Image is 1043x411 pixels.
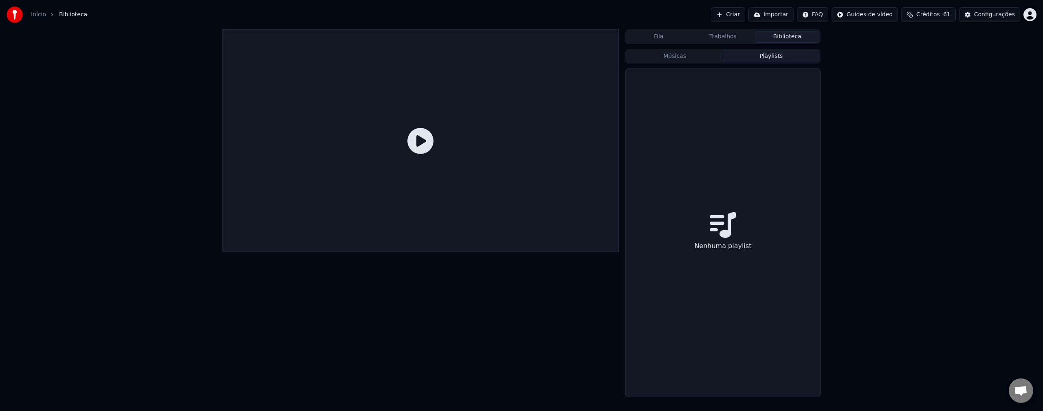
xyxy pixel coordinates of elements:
div: Configurações [974,11,1015,19]
button: Trabalhos [691,31,755,43]
button: Configurações [959,7,1020,22]
button: Biblioteca [755,31,819,43]
button: Músicas [627,51,723,62]
button: Importar [748,7,794,22]
img: youka [7,7,23,23]
button: Playlists [723,51,819,62]
span: Biblioteca [59,11,87,19]
button: Criar [711,7,745,22]
button: FAQ [797,7,828,22]
span: 61 [943,11,951,19]
button: Fila [627,31,691,43]
div: Nenhuma playlist [691,238,755,254]
button: Guides de vídeo [832,7,898,22]
a: Início [31,11,46,19]
button: Créditos61 [901,7,956,22]
nav: breadcrumb [31,11,87,19]
span: Créditos [916,11,940,19]
a: Bate-papo aberto [1009,378,1033,403]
